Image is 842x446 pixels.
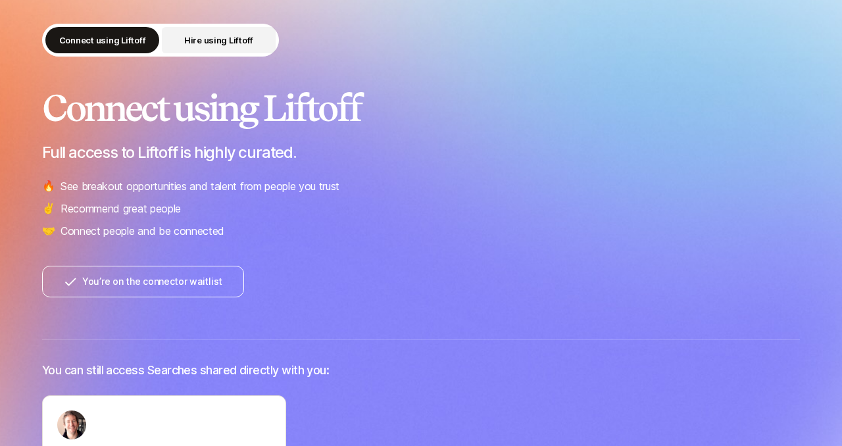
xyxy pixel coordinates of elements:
[61,178,339,195] p: See breakout opportunities and talent from people you trust
[42,143,800,162] p: Full access to Liftoff is highly curated.
[184,34,253,47] p: Hire using Liftoff
[59,34,146,47] p: Connect using Liftoff
[42,200,55,217] span: ✌️
[42,88,800,128] h2: Connect using Liftoff
[57,410,86,439] img: 8cb3e434_9646_4a7a_9a3b_672daafcbcea.jpg
[42,178,55,195] span: 🔥
[42,266,244,297] button: You’re on the connector waitlist
[61,200,181,217] p: Recommend great people
[42,222,55,239] span: 🤝
[42,361,329,380] p: You can still access Searches shared directly with you:
[61,222,224,239] p: Connect people and be connected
